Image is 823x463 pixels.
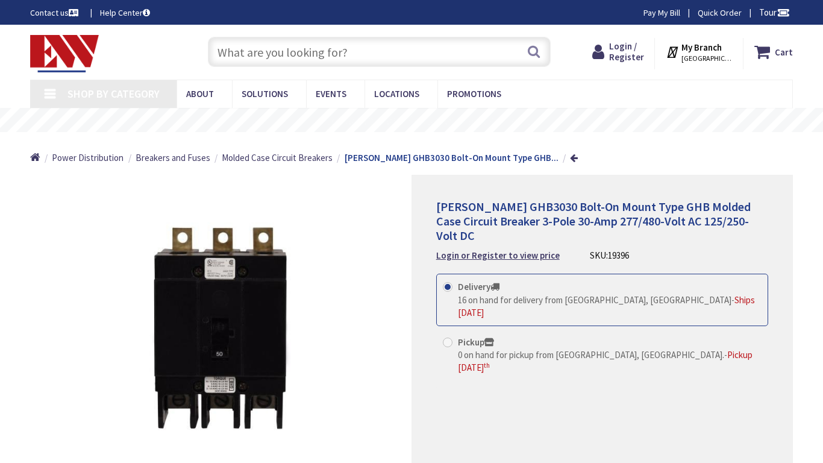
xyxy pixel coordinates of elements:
[458,281,499,292] strong: Delivery
[186,88,214,99] span: About
[484,361,490,370] sup: th
[30,7,81,19] a: Contact us
[67,87,160,101] span: Shop By Category
[374,88,419,99] span: Locations
[100,7,150,19] a: Help Center
[208,37,551,67] input: What are you looking for?
[458,349,724,361] span: 0 on hand for pickup from [GEOGRAPHIC_DATA], [GEOGRAPHIC_DATA].
[436,199,751,243] span: [PERSON_NAME] GHB3030 Bolt-On Mount Type GHB Molded Case Circuit Breaker 3-Pole 30-Amp 277/480-Vo...
[590,249,629,262] div: SKU:
[698,7,742,19] a: Quick Order
[52,151,124,164] a: Power Distribution
[136,151,210,164] a: Breakers and Fuses
[458,348,762,374] div: -
[754,41,793,63] a: Cart
[666,41,733,63] div: My Branch [GEOGRAPHIC_DATA], [GEOGRAPHIC_DATA]
[609,40,644,63] span: Login / Register
[136,152,210,163] span: Breakers and Fuses
[775,41,793,63] strong: Cart
[312,114,533,127] rs-layer: Free Same Day Pickup at 19 Locations
[447,88,501,99] span: Promotions
[458,294,731,306] span: 16 on hand for delivery from [GEOGRAPHIC_DATA], [GEOGRAPHIC_DATA]
[92,198,351,457] img: Eaton GHB3030 Bolt-On Mount Type GHB Molded Case Circuit Breaker 3-Pole 30-Amp 277/480-Volt AC 12...
[436,249,560,262] a: Login or Register to view price
[345,152,559,163] strong: [PERSON_NAME] GHB3030 Bolt-On Mount Type GHB...
[52,152,124,163] span: Power Distribution
[643,7,680,19] a: Pay My Bill
[222,151,333,164] a: Molded Case Circuit Breakers
[608,250,629,261] span: 19396
[681,42,722,53] strong: My Branch
[316,88,346,99] span: Events
[222,152,333,163] span: Molded Case Circuit Breakers
[759,7,790,18] span: Tour
[458,336,494,348] strong: Pickup
[681,54,733,63] span: [GEOGRAPHIC_DATA], [GEOGRAPHIC_DATA]
[458,349,753,373] span: Pickup [DATE]
[30,35,99,72] img: Electrical Wholesalers, Inc.
[592,41,644,63] a: Login / Register
[242,88,288,99] span: Solutions
[458,294,762,320] div: -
